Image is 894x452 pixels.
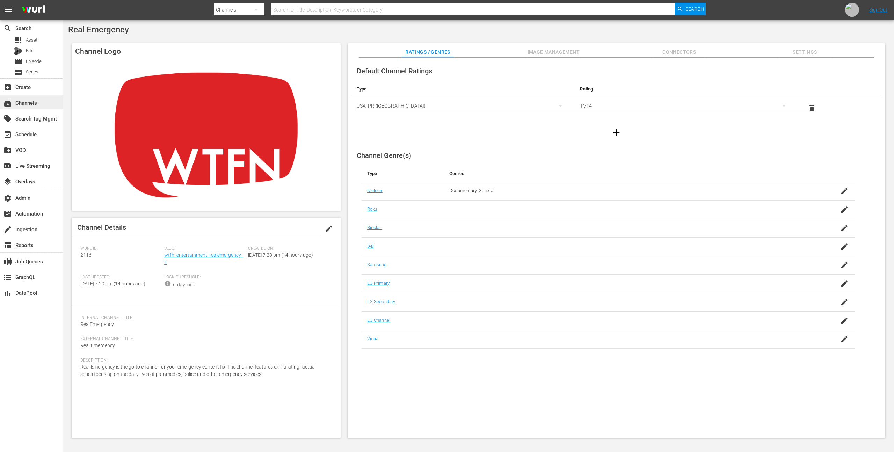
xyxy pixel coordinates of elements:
span: Slug: [164,246,245,251]
span: Description: [80,358,328,363]
a: Samsung [367,262,387,267]
span: Schedule [3,130,12,139]
button: delete [804,100,820,117]
span: Search Tag Mgmt [3,115,12,123]
span: 2116 [80,252,92,258]
span: Job Queues [3,257,12,266]
a: Roku [367,206,377,212]
span: Channel Details [77,223,126,232]
img: url [845,3,859,17]
span: Episode [14,57,22,66]
a: Sign Out [869,7,887,13]
div: TV14 [580,96,792,116]
span: Ingestion [3,225,12,234]
span: [DATE] 7:28 pm (14 hours ago) [248,252,313,258]
span: Settings [779,48,831,57]
div: USA_PR ([GEOGRAPHIC_DATA]) [357,96,569,116]
th: Rating [574,81,798,97]
span: Channel Genre(s) [357,151,411,160]
span: Series [26,68,38,75]
span: Automation [3,210,12,218]
span: Search [3,24,12,32]
span: RealEmergency [80,321,114,327]
span: [DATE] 7:29 pm (14 hours ago) [80,281,145,286]
span: Reports [3,241,12,249]
span: Default Channel Ratings [357,67,432,75]
span: edit [325,225,333,233]
a: LG Channel [367,318,390,323]
div: 6-day lock [173,281,195,289]
table: simple table [351,81,882,119]
span: Overlays [3,177,12,186]
span: DataPool [3,289,12,297]
span: Create [3,83,12,92]
span: Channels [3,99,12,107]
img: ans4CAIJ8jUAAAAAAAAAAAAAAAAAAAAAAAAgQb4GAAAAAAAAAAAAAAAAAAAAAAAAJMjXAAAAAAAAAAAAAAAAAAAAAAAAgAT5G... [17,2,50,18]
span: Real Emergency [68,25,129,35]
a: wtfn_entertainment_realemergency_1 [164,252,243,265]
span: GraphQL [3,273,12,282]
th: Type [362,165,444,182]
span: Asset [26,37,37,44]
span: Search [685,3,704,15]
span: Lock Threshold: [164,275,245,280]
a: Vidaa [367,336,379,341]
span: VOD [3,146,12,154]
div: Bits [14,47,22,55]
th: Type [351,81,575,97]
span: Real Emergency [80,343,115,348]
span: Series [14,68,22,76]
img: Real Emergency [72,59,341,211]
span: Last Updated: [80,275,161,280]
span: Real Emergency is the go-to channel for your emergency content fix. The channel features exhilara... [80,364,316,377]
a: Sinclair [367,225,382,230]
span: delete [808,104,816,112]
span: menu [4,6,13,14]
span: Wurl ID: [80,246,161,251]
span: External Channel Title: [80,336,328,342]
span: Admin [3,194,12,202]
a: LG Primary [367,280,390,286]
button: edit [320,220,337,237]
a: IAB [367,243,374,249]
span: Internal Channel Title: [80,315,328,321]
th: Genres [444,165,800,182]
button: Search [675,3,706,15]
span: Ratings / Genres [402,48,454,57]
span: Connectors [653,48,705,57]
span: Created On: [248,246,328,251]
h4: Channel Logo [72,43,341,59]
span: Live Streaming [3,162,12,170]
span: Episode [26,58,42,65]
span: Bits [26,47,34,54]
a: Nielsen [367,188,383,193]
span: Asset [14,36,22,44]
span: info [164,280,171,287]
a: LG Secondary [367,299,395,304]
span: Image Management [527,48,580,57]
